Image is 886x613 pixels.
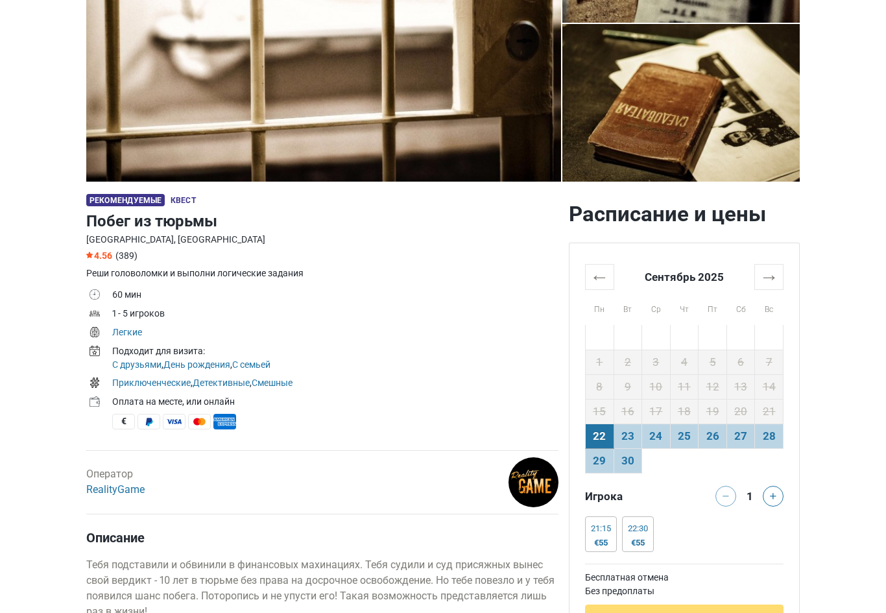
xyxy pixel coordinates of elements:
[112,378,191,388] a: Приключенческие
[586,374,614,399] td: 8
[86,233,558,246] div: [GEOGRAPHIC_DATA], [GEOGRAPHIC_DATA]
[86,210,558,233] h1: Побег из тюрьмы
[670,289,699,325] th: Чт
[755,289,784,325] th: Вс
[614,424,642,448] td: 23
[252,378,293,388] a: Смешные
[586,424,614,448] td: 22
[163,414,186,429] span: Visa
[755,264,784,289] th: →
[699,399,727,424] td: 19
[699,424,727,448] td: 26
[138,414,160,429] span: PayPal
[755,350,784,374] td: 7
[726,424,755,448] td: 27
[112,327,142,337] a: Легкие
[642,399,671,424] td: 17
[171,196,196,205] span: Квест
[112,344,558,358] div: Подходит для визита:
[586,289,614,325] th: Пн
[699,289,727,325] th: Пт
[562,24,800,182] a: Побег из тюрьмы photo 4
[755,374,784,399] td: 14
[580,486,684,507] div: Игрока
[726,289,755,325] th: Сб
[614,350,642,374] td: 2
[642,374,671,399] td: 10
[585,584,784,598] td: Без предоплаты
[112,287,558,306] td: 60 мин
[115,250,138,261] span: (389)
[586,350,614,374] td: 1
[755,424,784,448] td: 28
[670,424,699,448] td: 25
[232,359,270,370] a: С семьей
[112,359,162,370] a: С друзьями
[614,448,642,473] td: 30
[699,374,727,399] td: 12
[112,414,135,429] span: Наличные
[614,264,755,289] th: Сентябрь 2025
[726,374,755,399] td: 13
[86,267,558,280] div: Реши головоломки и выполни логические задания
[86,483,145,496] a: RealityGame
[509,457,558,507] img: d6baf65e0b240ce1l.png
[163,359,230,370] a: День рождения
[614,399,642,424] td: 16
[726,350,755,374] td: 6
[628,523,648,534] div: 22:30
[188,414,211,429] span: MasterCard
[86,466,145,498] div: Оператор
[86,194,165,206] span: Рекомендуемые
[628,538,648,548] div: €55
[642,289,671,325] th: Ср
[586,264,614,289] th: ←
[642,424,671,448] td: 24
[112,375,558,394] td: , ,
[193,378,250,388] a: Детективные
[112,306,558,324] td: 1 - 5 игроков
[86,252,93,258] img: Star
[614,374,642,399] td: 9
[86,250,112,261] span: 4.56
[670,399,699,424] td: 18
[642,350,671,374] td: 3
[726,399,755,424] td: 20
[591,538,611,548] div: €55
[112,395,558,409] div: Оплата на месте, или онлайн
[562,24,800,182] img: Побег из тюрьмы photo 5
[112,343,558,375] td: , ,
[614,289,642,325] th: Вт
[586,448,614,473] td: 29
[585,571,784,584] td: Бесплатная отмена
[569,201,800,227] h2: Расписание и цены
[586,399,614,424] td: 15
[699,350,727,374] td: 5
[213,414,236,429] span: American Express
[591,523,611,534] div: 21:15
[755,399,784,424] td: 21
[86,530,558,546] h4: Описание
[670,374,699,399] td: 11
[670,350,699,374] td: 4
[742,486,758,504] div: 1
